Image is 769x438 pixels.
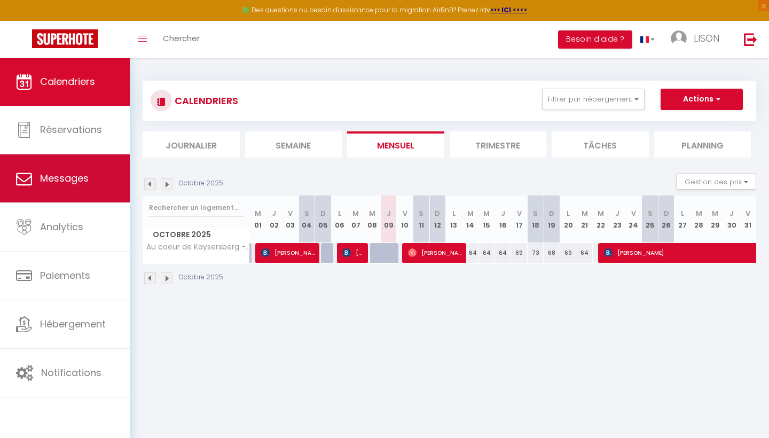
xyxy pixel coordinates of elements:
abbr: J [272,208,276,218]
abbr: M [712,208,718,218]
img: logout [744,33,757,46]
div: 69 [511,243,528,263]
th: 30 [724,195,740,243]
abbr: M [696,208,702,218]
p: Octobre 2025 [179,272,223,283]
li: Mensuel [347,131,444,158]
span: [PERSON_NAME] [261,243,316,263]
button: Gestion des prix [677,174,756,190]
span: LISON [694,32,719,45]
th: 01 [250,195,266,243]
abbr: J [615,208,619,218]
th: 11 [413,195,429,243]
abbr: L [681,208,684,218]
button: Besoin d'aide ? [558,30,632,49]
a: Chercher [155,21,208,58]
th: 16 [495,195,511,243]
input: Rechercher un logement... [149,198,244,217]
a: ... LISON [663,21,733,58]
th: 20 [560,195,577,243]
button: Filtrer par hébergement [542,89,645,110]
th: 05 [315,195,332,243]
button: Actions [661,89,743,110]
th: 12 [429,195,446,243]
abbr: D [320,208,326,218]
span: [PERSON_NAME] [408,243,463,263]
abbr: S [648,208,653,218]
div: 64 [478,243,495,263]
th: 04 [299,195,315,243]
th: 31 [740,195,756,243]
th: 24 [625,195,642,243]
th: 18 [528,195,544,243]
th: 06 [331,195,348,243]
th: 15 [478,195,495,243]
div: 64 [495,243,511,263]
abbr: V [631,208,636,218]
li: Semaine [245,131,342,158]
abbr: V [517,208,522,218]
abbr: J [729,208,734,218]
li: Planning [654,131,751,158]
th: 03 [283,195,299,243]
th: 02 [266,195,283,243]
abbr: D [664,208,669,218]
th: 22 [593,195,609,243]
abbr: V [746,208,750,218]
img: Super Booking [32,29,98,48]
abbr: J [501,208,505,218]
th: 14 [462,195,478,243]
th: 19 [544,195,560,243]
th: 08 [364,195,381,243]
span: Au coeur de Kaysersberg - Le Cocon de [PERSON_NAME] [145,243,252,251]
abbr: M [255,208,261,218]
li: Tâches [552,131,649,158]
span: Analytics [40,220,83,233]
li: Trimestre [450,131,547,158]
p: Octobre 2025 [179,178,223,189]
th: 07 [348,195,364,243]
th: 23 [609,195,626,243]
div: 73 [528,243,544,263]
abbr: J [387,208,391,218]
th: 21 [576,195,593,243]
abbr: M [598,208,604,218]
th: 17 [511,195,528,243]
abbr: D [435,208,440,218]
a: >>> ICI <<<< [490,5,528,14]
span: Octobre 2025 [143,227,249,243]
abbr: S [304,208,309,218]
div: 68 [544,243,560,263]
abbr: S [533,208,538,218]
h3: CALENDRIERS [172,89,238,113]
abbr: L [567,208,570,218]
th: 13 [446,195,462,243]
span: Hébergement [40,317,106,331]
div: 69 [560,243,577,263]
span: Paiements [40,269,90,282]
li: Journalier [143,131,240,158]
span: Chercher [163,33,200,44]
abbr: M [467,208,474,218]
th: 26 [658,195,674,243]
abbr: S [419,208,423,218]
th: 09 [380,195,397,243]
span: Messages [40,171,89,185]
th: 27 [674,195,691,243]
abbr: M [369,208,375,218]
div: 64 [462,243,478,263]
abbr: V [403,208,407,218]
img: ... [671,30,687,46]
abbr: M [352,208,359,218]
abbr: M [483,208,490,218]
span: [PERSON_NAME] [342,243,364,263]
th: 10 [397,195,413,243]
abbr: M [582,208,588,218]
span: Calendriers [40,75,95,88]
th: 28 [691,195,708,243]
div: 64 [576,243,593,263]
abbr: V [288,208,293,218]
abbr: L [452,208,456,218]
span: Notifications [41,366,101,379]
